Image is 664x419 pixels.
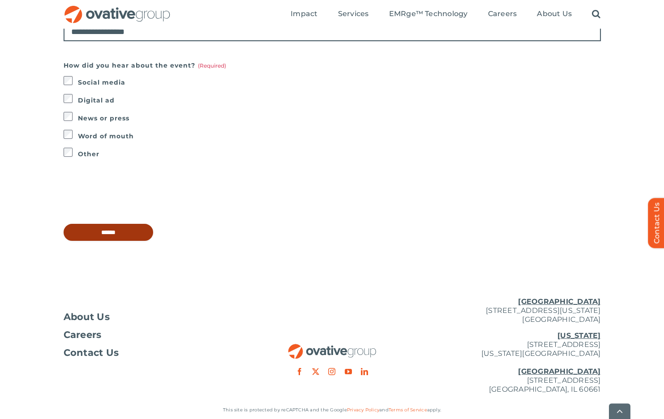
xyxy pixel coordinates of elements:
span: About Us [64,312,110,321]
iframe: reCAPTCHA [64,178,200,213]
a: About Us [64,312,243,321]
span: Contact Us [64,348,119,357]
a: Careers [488,9,517,19]
a: linkedin [361,368,368,375]
a: facebook [296,368,303,375]
label: Word of mouth [78,130,601,142]
a: Careers [64,330,243,339]
label: News or press [78,112,601,124]
label: Other [78,148,601,160]
a: Impact [291,9,317,19]
a: youtube [345,368,352,375]
a: Terms of Service [389,407,427,413]
u: [US_STATE] [557,331,600,340]
label: Social media [78,76,601,89]
span: Careers [64,330,102,339]
a: twitter [312,368,319,375]
p: [STREET_ADDRESS][US_STATE] [GEOGRAPHIC_DATA] [422,297,601,324]
span: (Required) [198,62,226,69]
u: [GEOGRAPHIC_DATA] [518,297,600,306]
p: This site is protected by reCAPTCHA and the Google and apply. [64,406,601,415]
a: Services [338,9,369,19]
label: Digital ad [78,94,601,107]
a: About Us [537,9,572,19]
a: instagram [328,368,335,375]
span: About Us [537,9,572,18]
a: Privacy Policy [347,407,379,413]
a: Search [592,9,600,19]
span: Services [338,9,369,18]
span: EMRge™ Technology [389,9,468,18]
span: Careers [488,9,517,18]
a: EMRge™ Technology [389,9,468,19]
a: OG_Full_horizontal_RGB [287,343,377,351]
u: [GEOGRAPHIC_DATA] [518,367,600,376]
legend: How did you hear about the event? [64,59,226,72]
span: Impact [291,9,317,18]
a: OG_Full_horizontal_RGB [64,4,171,13]
p: [STREET_ADDRESS] [US_STATE][GEOGRAPHIC_DATA] [STREET_ADDRESS] [GEOGRAPHIC_DATA], IL 60661 [422,331,601,394]
a: Contact Us [64,348,243,357]
nav: Footer Menu [64,312,243,357]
